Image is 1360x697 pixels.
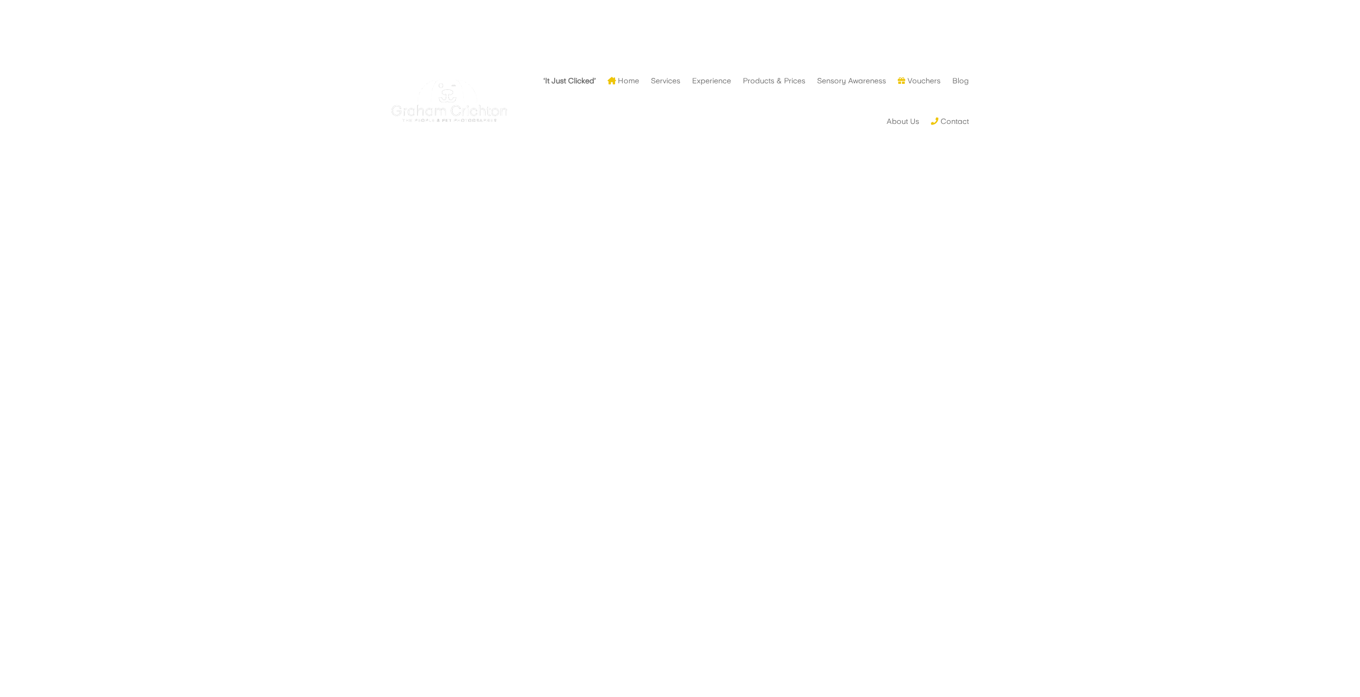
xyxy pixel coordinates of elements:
[651,60,680,101] a: Services
[543,77,596,84] strong: ‘It Just Clicked’
[887,101,919,142] a: About Us
[543,60,596,101] a: ‘It Just Clicked’
[898,60,941,101] a: Vouchers
[608,60,640,101] a: Home
[931,101,969,142] a: Contact
[692,60,731,101] a: Experience
[817,60,886,101] a: Sensory Awareness
[952,60,969,101] a: Blog
[392,74,508,128] img: Graham Crichton Photography Logo
[743,60,805,101] a: Products & Prices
